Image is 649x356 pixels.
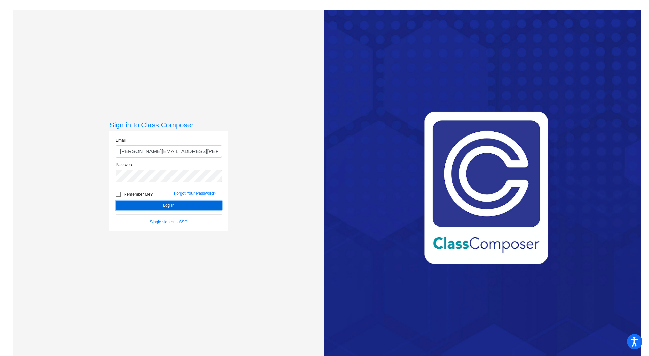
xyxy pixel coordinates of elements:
span: Remember Me? [124,190,153,198]
button: Log In [116,201,222,210]
a: Forgot Your Password? [174,191,216,196]
label: Email [116,137,126,143]
label: Password [116,162,134,168]
a: Single sign on - SSO [150,219,187,224]
h3: Sign in to Class Composer [109,121,228,129]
